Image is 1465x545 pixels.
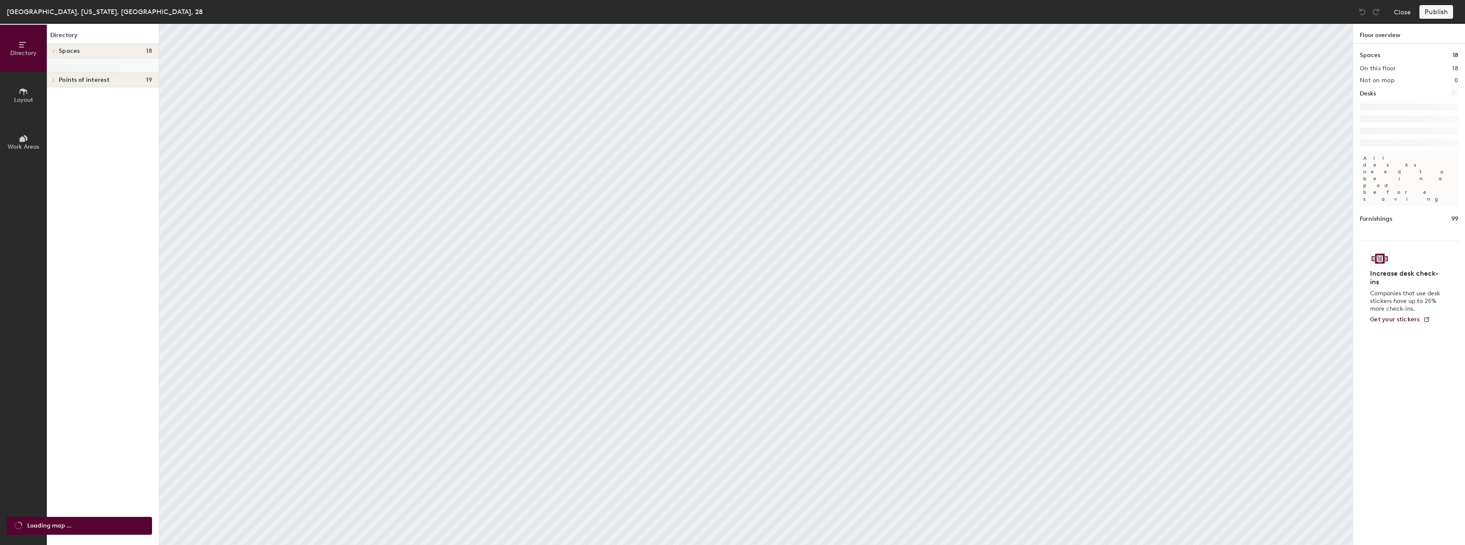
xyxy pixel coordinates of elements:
[1360,89,1376,98] h1: Desks
[159,24,1353,545] canvas: Map
[1452,65,1458,72] h2: 18
[1370,290,1443,313] p: Companies that use desk stickers have up to 25% more check-ins.
[1358,8,1367,16] img: Undo
[1394,5,1411,19] button: Close
[146,77,152,84] span: 19
[1451,214,1458,224] h1: 99
[1370,251,1390,266] img: Sticker logo
[59,77,109,84] span: Points of interest
[1360,77,1394,84] h2: Not on map
[1360,214,1392,224] h1: Furnishings
[1360,65,1396,72] h2: On this floor
[59,48,80,55] span: Spaces
[1454,77,1458,84] h2: 0
[1360,51,1380,60] h1: Spaces
[1370,316,1420,323] span: Get your stickers
[10,49,37,57] span: Directory
[1453,51,1458,60] h1: 18
[146,48,152,55] span: 18
[47,31,159,44] h1: Directory
[1353,24,1465,44] h1: Floor overview
[8,143,39,150] span: Work Areas
[27,521,72,531] span: Loading map ...
[1370,316,1430,323] a: Get your stickers
[7,6,203,17] div: [GEOGRAPHIC_DATA], [US_STATE], [GEOGRAPHIC_DATA], 28
[14,96,33,104] span: Layout
[1372,8,1380,16] img: Redo
[1370,269,1443,286] h4: Increase desk check-ins
[1360,151,1458,206] p: All desks need to be in a pod before saving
